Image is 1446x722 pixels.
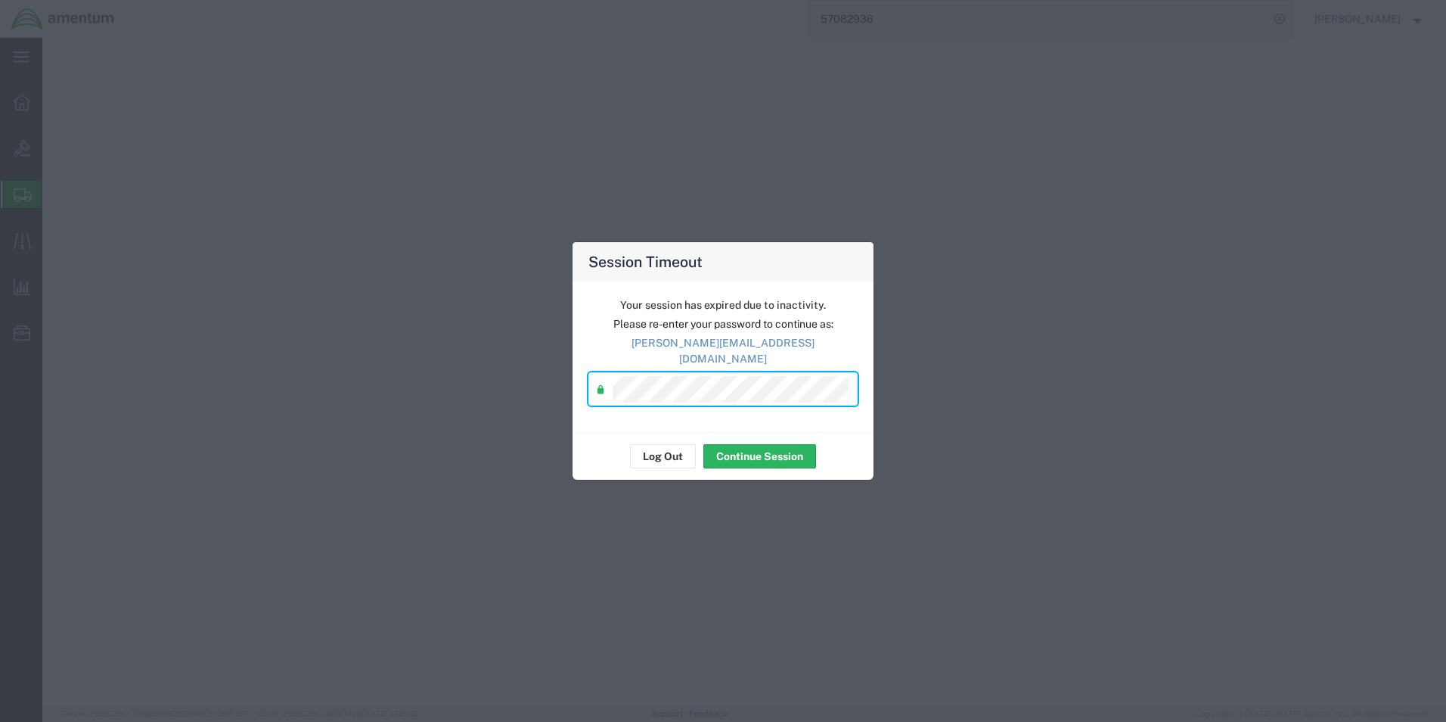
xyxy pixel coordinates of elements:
[588,335,858,367] p: [PERSON_NAME][EMAIL_ADDRESS][DOMAIN_NAME]
[588,297,858,313] p: Your session has expired due to inactivity.
[588,251,703,272] h4: Session Timeout
[588,316,858,332] p: Please re-enter your password to continue as:
[703,444,816,468] button: Continue Session
[630,444,696,468] button: Log Out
